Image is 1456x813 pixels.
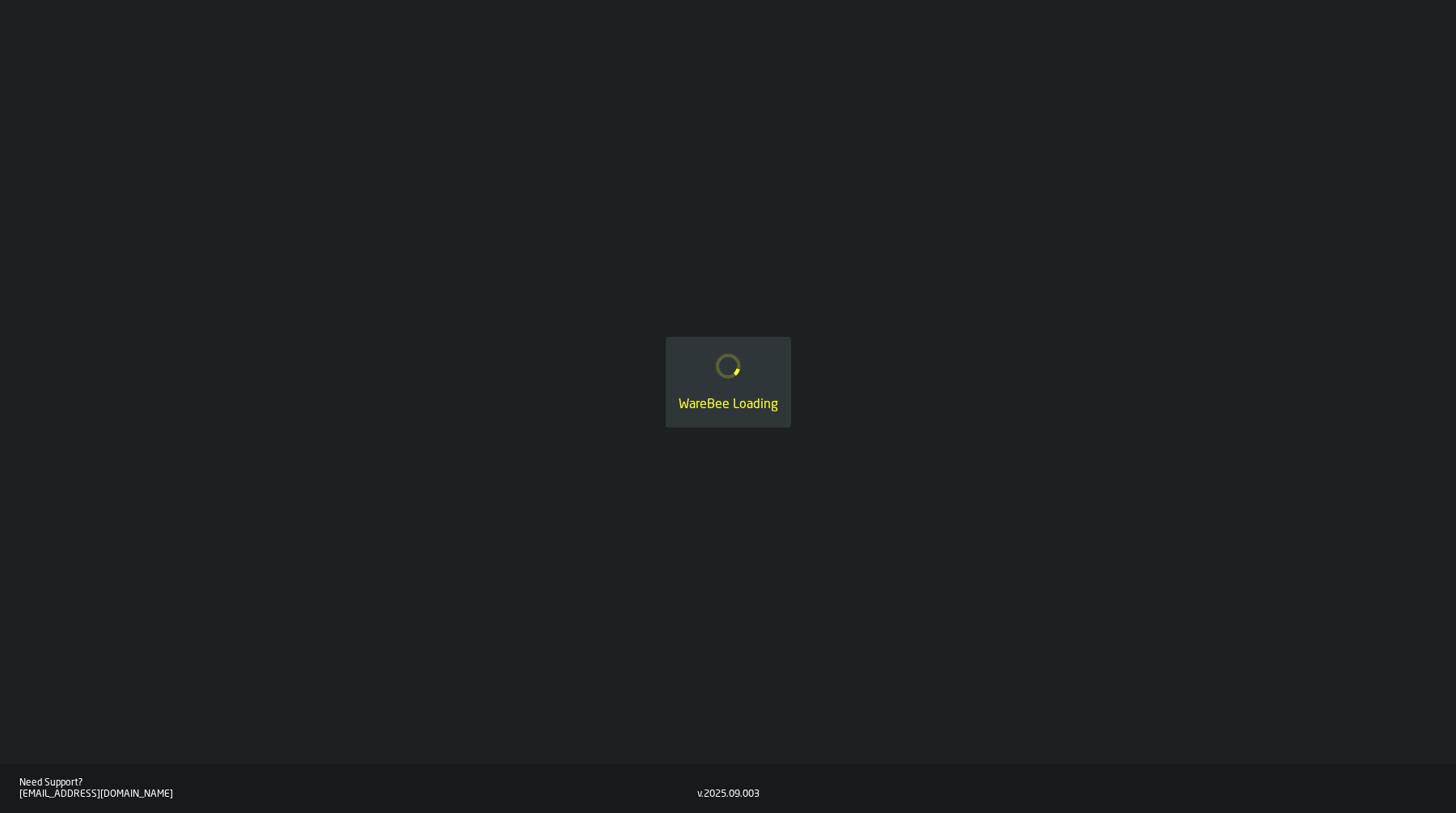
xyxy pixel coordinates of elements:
a: Need Support?[EMAIL_ADDRESS][DOMAIN_NAME] [19,777,697,800]
div: 2025.09.003 [704,789,760,800]
div: [EMAIL_ADDRESS][DOMAIN_NAME] [19,789,697,800]
div: Need Support? [19,777,697,789]
div: WareBee Loading [679,395,778,415]
div: v. [697,789,704,800]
